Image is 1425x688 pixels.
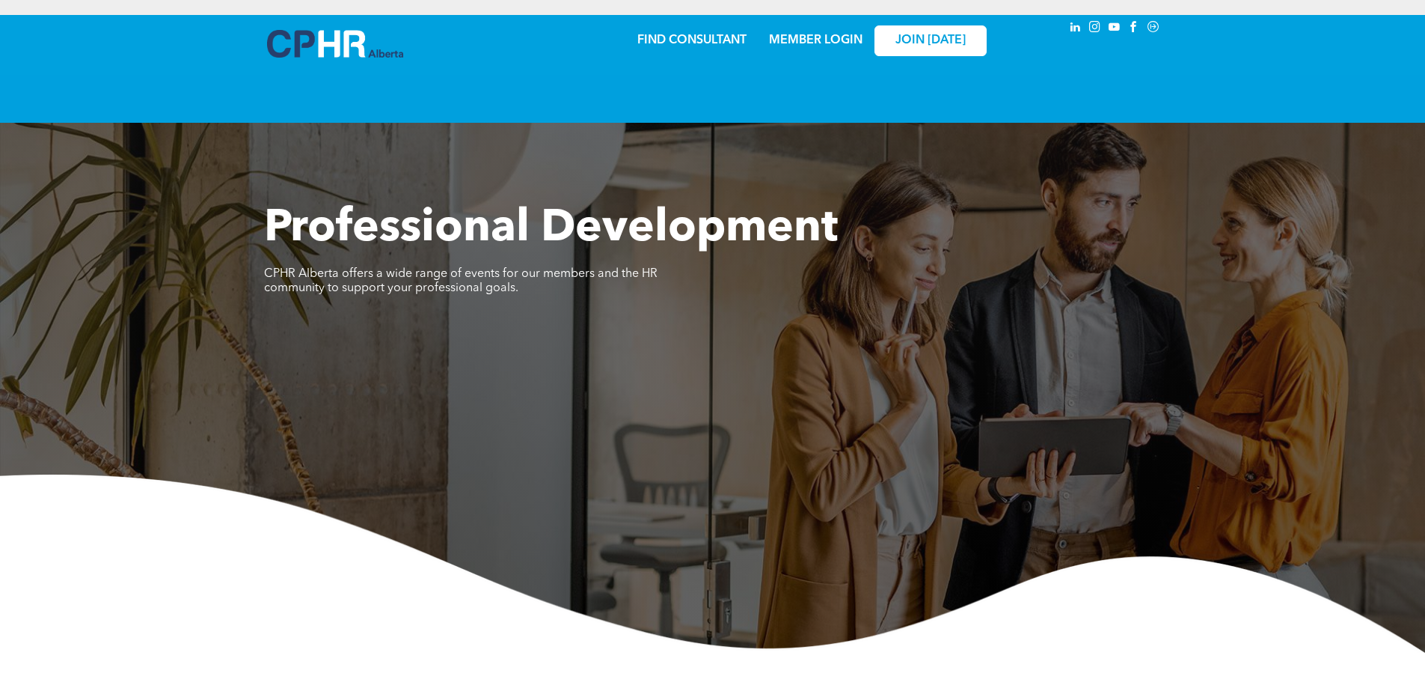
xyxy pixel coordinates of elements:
[769,34,862,46] a: MEMBER LOGIN
[1145,19,1162,39] a: Social network
[637,34,747,46] a: FIND CONSULTANT
[264,207,838,252] span: Professional Development
[1067,19,1084,39] a: linkedin
[267,30,403,58] img: A blue and white logo for cp alberta
[1087,19,1103,39] a: instagram
[1106,19,1123,39] a: youtube
[895,34,966,48] span: JOIN [DATE]
[1126,19,1142,39] a: facebook
[264,268,658,294] span: CPHR Alberta offers a wide range of events for our members and the HR community to support your p...
[874,25,987,56] a: JOIN [DATE]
